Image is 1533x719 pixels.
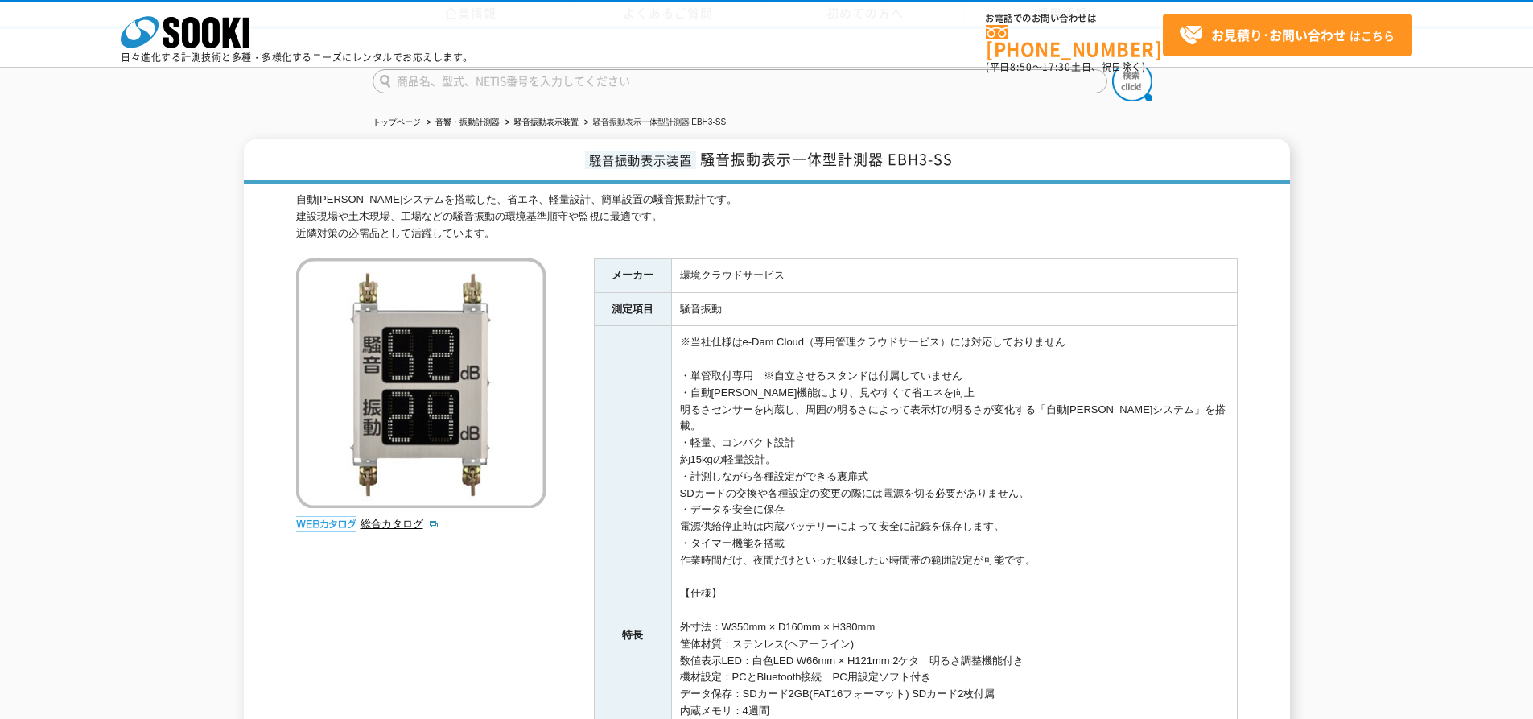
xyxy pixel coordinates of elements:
span: はこちら [1179,23,1395,48]
a: 総合カタログ [361,518,439,530]
td: 環境クラウドサービス [671,258,1237,292]
div: 自動[PERSON_NAME]システムを搭載した、省エネ、軽量設計、簡単設置の騒音振動計です。 建設現場や土木現場、工場などの騒音振動の環境基準順守や監視に最適です。 近隣対策の必需品として活躍... [296,192,1238,242]
li: 騒音振動表示一体型計測器 EBH3-SS [581,114,727,131]
a: 騒音振動表示装置 [514,118,579,126]
img: 騒音振動表示一体型計測器 EBH3-SS [296,258,546,508]
p: 日々進化する計測技術と多種・多様化するニーズにレンタルでお応えします。 [121,52,473,62]
a: 音響・振動計測器 [435,118,500,126]
strong: お見積り･お問い合わせ [1211,25,1346,44]
a: [PHONE_NUMBER] [986,25,1163,58]
th: メーカー [594,258,671,292]
img: webカタログ [296,516,356,532]
input: 商品名、型式、NETIS番号を入力してください [373,69,1107,93]
span: 騒音振動表示一体型計測器 EBH3-SS [700,148,953,170]
span: (平日 ～ 土日、祝日除く) [986,60,1145,74]
span: 騒音振動表示装置 [585,151,696,169]
a: お見積り･お問い合わせはこちら [1163,14,1412,56]
span: 17:30 [1042,60,1071,74]
a: トップページ [373,118,421,126]
td: 騒音振動 [671,292,1237,326]
span: お電話でのお問い合わせは [986,14,1163,23]
img: btn_search.png [1112,61,1152,101]
th: 測定項目 [594,292,671,326]
span: 8:50 [1010,60,1032,74]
